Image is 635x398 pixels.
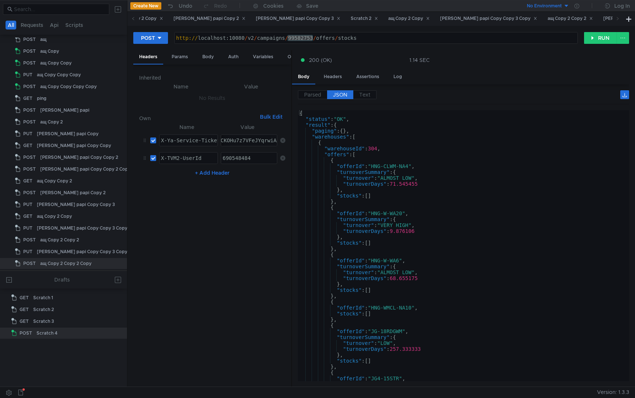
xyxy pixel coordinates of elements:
div: Log In [614,1,630,10]
input: Search... [14,5,105,13]
div: ащ [40,34,47,45]
span: GET [23,211,32,222]
button: Api [48,21,61,29]
span: POST [23,187,36,198]
button: Scripts [63,21,85,29]
div: [PERSON_NAME] papi [40,105,89,116]
div: ащ Copy 2 Copy 2 [40,234,79,245]
div: [PERSON_NAME] papi Copy Copy 2 [40,152,118,163]
span: POST [23,164,36,175]
th: Value [216,82,285,91]
div: Headers [133,50,163,64]
div: [PERSON_NAME] papi Copy Copy 3 Copy 2 [37,246,131,257]
div: [PERSON_NAME] papi Copy Copy [37,140,111,151]
div: ащ Copy Copy Copy Copy [40,81,97,92]
div: Redo [214,1,227,10]
div: [PERSON_NAME] papi Copy Copy 3 Copy [37,223,127,234]
div: Assertions [350,70,385,84]
div: ащ Copy Copy Copy [37,69,81,80]
span: GET [23,175,32,186]
div: ащ Copy [40,46,59,57]
span: Parsed [304,91,321,98]
span: POST [23,234,36,245]
div: Scratch 4 [37,328,58,339]
div: [PERSON_NAME] papi Copy Copy 3 Copy [440,15,537,22]
div: [PERSON_NAME] papi Copy Copy 3 [256,15,340,22]
div: 1.14 SEC [409,57,430,63]
span: GET [23,93,32,104]
div: No Environment [527,3,562,10]
button: POST [133,32,168,44]
div: Drafts [54,275,70,284]
span: POST [23,116,36,128]
div: Variables [247,50,279,64]
div: [PERSON_NAME] papi Copy Copy 3 [37,199,115,210]
div: ащ Copy Copy 2 [37,175,72,186]
button: + Add Header [192,168,233,177]
div: ащ Copy 2 Copy [37,211,72,222]
span: PUT [23,199,32,210]
div: ащ Copy Copy [40,57,72,69]
th: Value [218,123,277,132]
div: Undo [179,1,192,10]
div: Scratch 1 [33,292,53,303]
div: [PERSON_NAME] papi Copy 2 [174,15,246,22]
div: [PERSON_NAME] papi Copy Copy 2 Copy [40,164,131,175]
div: ащ Copy 2 Copy 2 [548,15,593,22]
div: ping [37,93,47,104]
th: Name [145,82,217,91]
button: Create New [130,2,161,10]
span: JSON [333,91,347,98]
span: POST [23,34,36,45]
button: All [6,21,16,29]
button: Undo [161,0,198,11]
span: PUT [23,128,32,139]
span: GET [20,304,29,315]
span: 200 (OK) [309,56,332,64]
span: POST [23,81,36,92]
div: Log [388,70,408,84]
div: Other [282,50,306,64]
div: [PERSON_NAME] papi Copy 2 [40,187,106,198]
div: Headers [318,70,348,84]
div: ащ Copy 2 Copy [388,15,430,22]
span: Version: 1.3.3 [597,387,629,398]
div: POST [141,34,155,42]
span: GET [23,140,32,151]
div: Scratch 2 [351,15,378,22]
div: Scratch 3 [33,316,54,327]
div: Cookies [263,1,284,10]
span: GET [20,292,29,303]
span: PUT [23,69,32,80]
div: Body [196,50,220,64]
button: Requests [18,21,45,29]
div: Params [166,50,194,64]
th: Name [156,123,218,132]
button: RUN [584,32,617,44]
span: POST [23,57,36,69]
span: Text [359,91,370,98]
button: Redo [198,0,232,11]
span: POST [20,328,32,339]
span: POST [23,152,36,163]
div: [PERSON_NAME] papi Copy [37,128,99,139]
span: GET [20,316,29,327]
span: POST [23,46,36,57]
span: PUT [23,223,32,234]
div: Auth [222,50,244,64]
div: Body [292,70,315,84]
button: Bulk Edit [257,112,285,121]
nz-embed-empty: No Results [199,95,225,101]
div: ащ Copy 2 Copy 2 Copy [40,258,92,269]
div: ащ Copy 2 [40,116,63,128]
span: POST [23,258,36,269]
div: Save [306,3,318,8]
div: Scratch 2 [33,304,54,315]
span: PUT [23,246,32,257]
h6: Inherited [139,73,285,82]
span: POST [23,105,36,116]
h6: Own [139,114,257,123]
